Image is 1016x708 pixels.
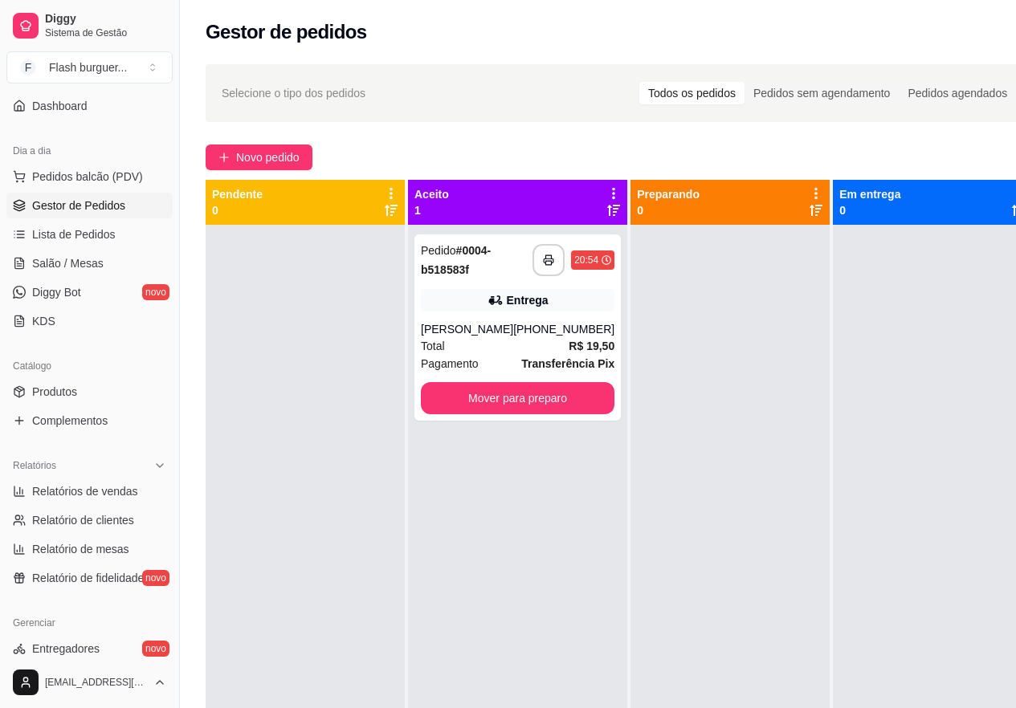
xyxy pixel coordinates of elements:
[414,202,449,218] p: 1
[421,244,456,257] span: Pedido
[32,169,143,185] span: Pedidos balcão (PDV)
[6,193,173,218] a: Gestor de Pedidos
[32,483,138,499] span: Relatórios de vendas
[421,321,513,337] div: [PERSON_NAME]
[639,82,745,104] div: Todos os pedidos
[218,152,230,163] span: plus
[32,512,134,528] span: Relatório de clientes
[32,197,125,214] span: Gestor de Pedidos
[49,59,127,75] div: Flash burguer ...
[6,250,173,276] a: Salão / Mesas
[6,663,173,702] button: [EMAIL_ADDRESS][DOMAIN_NAME]
[212,202,263,218] p: 0
[206,144,312,170] button: Novo pedido
[6,308,173,334] a: KDS
[32,384,77,400] span: Produtos
[507,292,549,308] div: Entrega
[839,186,900,202] p: Em entrega
[6,138,173,164] div: Dia a dia
[32,226,116,242] span: Lista de Pedidos
[6,379,173,405] a: Produtos
[574,254,598,267] div: 20:54
[13,459,56,472] span: Relatórios
[6,565,173,591] a: Relatório de fidelidadenovo
[6,536,173,562] a: Relatório de mesas
[32,313,55,329] span: KDS
[421,244,491,276] strong: # 0004-b518583f
[569,340,614,352] strong: R$ 19,50
[222,84,365,102] span: Selecione o tipo dos pedidos
[839,202,900,218] p: 0
[236,149,300,166] span: Novo pedido
[899,82,1016,104] div: Pedidos agendados
[32,413,108,429] span: Complementos
[6,164,173,189] button: Pedidos balcão (PDV)
[32,641,100,657] span: Entregadores
[637,186,700,202] p: Preparando
[6,636,173,661] a: Entregadoresnovo
[32,98,88,114] span: Dashboard
[421,337,445,355] span: Total
[6,6,173,45] a: DiggySistema de Gestão
[521,357,614,370] strong: Transferência Pix
[45,12,166,26] span: Diggy
[421,382,614,414] button: Mover para preparo
[45,26,166,39] span: Sistema de Gestão
[45,676,147,689] span: [EMAIL_ADDRESS][DOMAIN_NAME]
[421,355,479,372] span: Pagamento
[20,59,36,75] span: F
[414,186,449,202] p: Aceito
[6,353,173,379] div: Catálogo
[6,610,173,636] div: Gerenciar
[6,408,173,433] a: Complementos
[206,19,367,45] h2: Gestor de pedidos
[6,51,173,83] button: Select a team
[32,255,104,271] span: Salão / Mesas
[6,222,173,247] a: Lista de Pedidos
[32,284,81,300] span: Diggy Bot
[6,507,173,533] a: Relatório de clientes
[637,202,700,218] p: 0
[212,186,263,202] p: Pendente
[513,321,614,337] div: [PHONE_NUMBER]
[6,279,173,305] a: Diggy Botnovo
[6,93,173,119] a: Dashboard
[32,541,129,557] span: Relatório de mesas
[745,82,899,104] div: Pedidos sem agendamento
[32,570,144,586] span: Relatório de fidelidade
[6,478,173,504] a: Relatórios de vendas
